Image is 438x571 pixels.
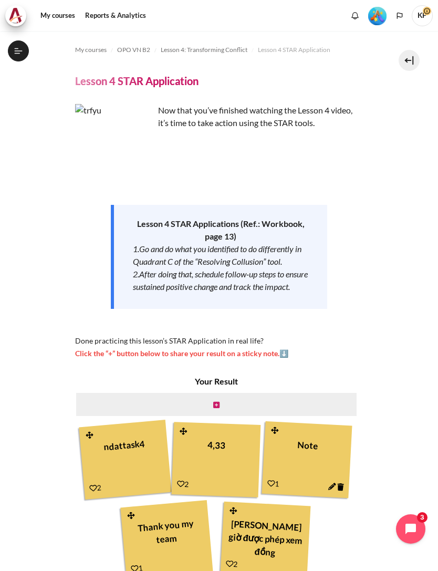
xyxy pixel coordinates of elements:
span: Lesson 4 STAR Application [258,45,330,55]
i: Drag and drop this note [179,428,189,435]
a: User menu [412,5,433,26]
nav: Navigation bar [75,41,363,58]
div: 1 [267,477,279,489]
a: Level #5 [364,6,391,25]
div: 4,33 [178,434,255,481]
i: Drag and drop this note [126,512,136,520]
div: Level #5 [368,6,387,25]
img: Architeck [8,8,23,24]
img: Level #5 [368,7,387,25]
span: Lesson 4: Transforming Conflict [161,45,247,55]
div: [PERSON_NAME] giờ được phép xem đồng [PERSON_NAME] cụ [226,514,305,562]
span: KP [412,5,433,26]
span: Now that you’ve finished watching the Lesson 4 video, it’s time to take action using the STAR tools. [158,105,352,128]
div: 2 [226,558,238,569]
a: OPO VN B2 [117,44,150,56]
i: Create new note in this column [213,401,220,409]
strong: Lesson 4 STAR Applications (Ref.: Workbook, page 13) [137,219,305,241]
a: Reports & Analytics [81,5,150,26]
em: 1.Go and do what you identified to do differently in Quadrant C of the “Resolving Collusion” tool. [133,244,301,266]
span: OPO VN B2 [117,45,150,55]
span: Click the “+” button below to share your result on a sticky note.⬇️ [75,349,288,358]
a: Architeck Architeck [5,5,32,26]
em: 2.After doing that, schedule follow-up steps to ensure sustained positive change and track the im... [133,269,308,292]
i: Add a Like [267,480,275,487]
span: My courses [75,45,107,55]
h4: Lesson 4 STAR Application [75,74,199,88]
div: Note [268,434,346,481]
a: My courses [37,5,79,26]
i: Edit this note [328,483,336,491]
div: Thank you my team [127,513,206,563]
i: Delete this note [337,483,344,491]
div: 2 [177,478,189,490]
div: 2 [89,482,102,494]
img: trfyu [75,104,154,183]
a: Lesson 4: Transforming Conflict [161,44,247,56]
button: Languages [392,8,408,24]
i: Drag and drop this note [270,427,279,434]
span: Done practicing this lesson’s STAR Application in real life? [75,336,264,345]
a: Lesson 4 STAR Application [258,44,330,56]
a: My courses [75,44,107,56]
i: Add a Like [226,560,234,568]
i: Add a Like [177,480,184,487]
i: Drag and drop this note [228,507,238,515]
i: Add a Like [89,484,97,492]
h4: Your Result [75,375,358,388]
i: Drag and drop this note [85,431,95,439]
div: ndattask4 [85,433,165,483]
div: Show notification window with no new notifications [347,8,363,24]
